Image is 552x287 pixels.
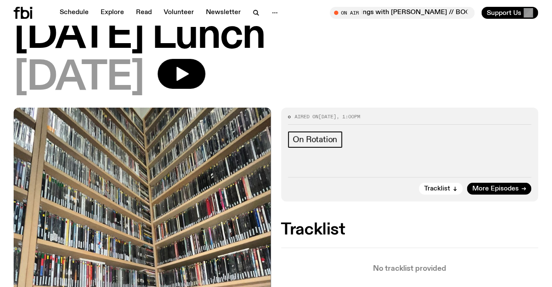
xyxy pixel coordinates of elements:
[293,135,338,144] span: On Rotation
[281,222,539,237] h2: Tracklist
[419,183,463,195] button: Tracklist
[14,59,144,97] span: [DATE]
[482,7,538,19] button: Support Us
[55,7,94,19] a: Schedule
[95,7,129,19] a: Explore
[467,183,532,195] a: More Episodes
[288,132,343,148] a: On Rotation
[201,7,246,19] a: Newsletter
[295,113,319,120] span: Aired on
[281,265,539,272] p: No tracklist provided
[14,17,538,56] h1: [DATE] Lunch
[330,7,475,19] button: On AirMornings with [PERSON_NAME] // BOOK CLUB + playing [PERSON_NAME] ?1!?1
[319,113,337,120] span: [DATE]
[472,186,519,192] span: More Episodes
[159,7,199,19] a: Volunteer
[487,9,521,17] span: Support Us
[337,113,361,120] span: , 1:00pm
[131,7,157,19] a: Read
[424,186,450,192] span: Tracklist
